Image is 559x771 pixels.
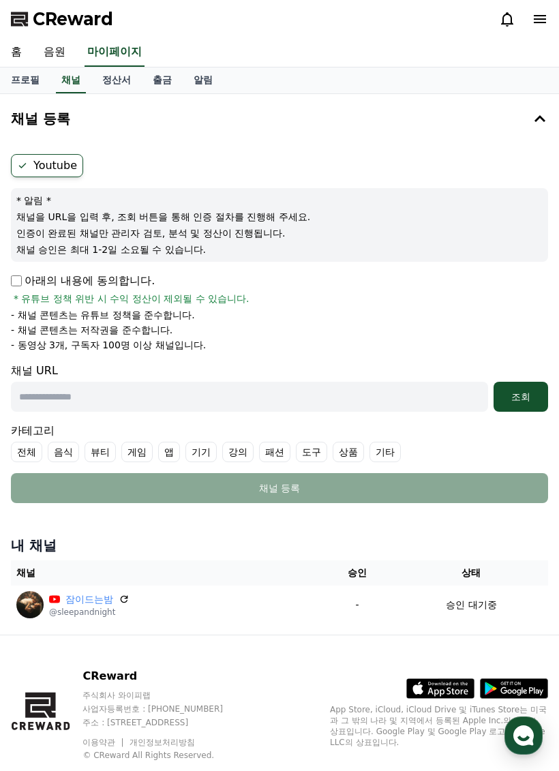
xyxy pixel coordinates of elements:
[82,668,249,684] p: CReward
[259,442,290,462] label: 패션
[183,67,224,93] a: 알림
[446,598,496,612] p: 승인 대기중
[185,442,217,462] label: 기기
[16,210,543,224] p: 채널을 URL을 입력 후, 조회 버튼을 통해 인증 절차를 진행해 주세요.
[494,382,548,412] button: 조회
[222,442,254,462] label: 강의
[82,704,249,714] p: 사업자등록번호 : [PHONE_NUMBER]
[4,432,90,466] a: 홈
[82,750,249,761] p: © CReward All Rights Reserved.
[320,560,395,586] th: 승인
[158,442,180,462] label: 앱
[33,8,113,30] span: CReward
[211,453,227,464] span: 설정
[11,323,172,337] p: - 채널 콘텐츠는 저작권을 준수합니다.
[16,226,543,240] p: 인증이 완료된 채널만 관리자 검토, 분석 및 정산이 진행됩니다.
[121,442,153,462] label: 게임
[333,442,364,462] label: 상품
[369,442,401,462] label: 기타
[11,363,548,412] div: 채널 URL
[49,607,130,618] p: @sleepandnight
[11,442,42,462] label: 전체
[56,67,86,93] a: 채널
[142,67,183,93] a: 출금
[11,308,195,322] p: - 채널 콘텐츠는 유튜브 정책을 준수합니다.
[499,390,543,404] div: 조회
[130,738,195,747] a: 개인정보처리방침
[85,38,145,67] a: 마이페이지
[91,67,142,93] a: 정산서
[14,292,250,305] span: * 유튜브 정책 위반 시 수익 정산이 제외될 수 있습니다.
[11,560,320,586] th: 채널
[325,598,389,612] p: -
[125,453,141,464] span: 대화
[16,591,44,618] img: 잠이드는밤
[11,536,548,555] h4: 내 채널
[85,442,116,462] label: 뷰티
[33,38,76,67] a: 음원
[48,442,79,462] label: 음식
[16,243,543,256] p: 채널 승인은 최대 1-2일 소요될 수 있습니다.
[5,100,554,138] button: 채널 등록
[11,423,548,462] div: 카테고리
[395,560,548,586] th: 상태
[11,473,548,503] button: 채널 등록
[43,453,51,464] span: 홈
[11,111,70,126] h4: 채널 등록
[11,338,206,352] p: - 동영상 3개, 구독자 100명 이상 채널입니다.
[82,690,249,701] p: 주식회사 와이피랩
[330,704,548,748] p: App Store, iCloud, iCloud Drive 및 iTunes Store는 미국과 그 밖의 나라 및 지역에서 등록된 Apple Inc.의 서비스 상표입니다. Goo...
[90,432,176,466] a: 대화
[11,8,113,30] a: CReward
[176,432,262,466] a: 설정
[65,592,113,607] a: 잠이드는밤
[82,738,125,747] a: 이용약관
[82,717,249,728] p: 주소 : [STREET_ADDRESS]
[296,442,327,462] label: 도구
[11,154,83,177] label: Youtube
[38,481,521,495] div: 채널 등록
[11,273,155,289] p: 아래의 내용에 동의합니다.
